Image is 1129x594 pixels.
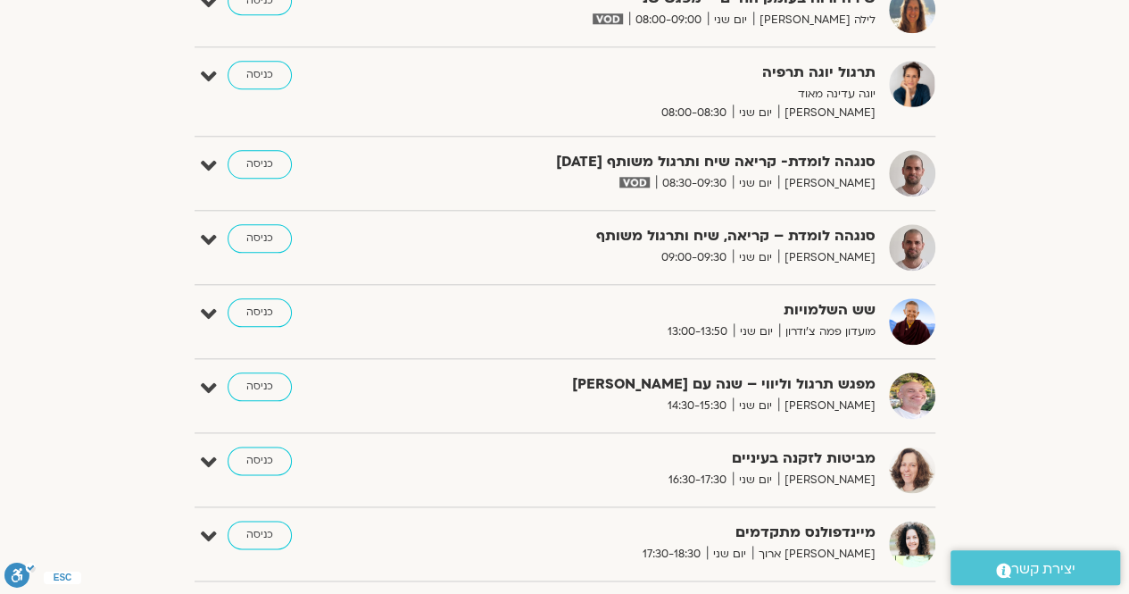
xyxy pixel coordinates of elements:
[438,298,876,322] strong: שש השלמויות
[228,447,292,475] a: כניסה
[438,61,876,85] strong: תרגול יוגה תרפיה
[228,224,292,253] a: כניסה
[753,11,876,29] span: לילה [PERSON_NAME]
[951,550,1120,585] a: יצירת קשר
[778,104,876,122] span: [PERSON_NAME]
[778,248,876,267] span: [PERSON_NAME]
[228,298,292,327] a: כניסה
[734,322,779,341] span: יום שני
[228,372,292,401] a: כניסה
[733,104,778,122] span: יום שני
[708,11,753,29] span: יום שני
[661,397,733,415] span: 14:30-15:30
[228,521,292,549] a: כניסה
[593,13,622,24] img: vodicon
[619,177,649,188] img: vodicon
[438,224,876,248] strong: סנגהה לומדת – קריאה, שיח ותרגול משותף
[1011,557,1075,581] span: יצירת קשר
[733,397,778,415] span: יום שני
[655,248,733,267] span: 09:00-09:30
[733,248,778,267] span: יום שני
[661,322,734,341] span: 13:00-13:50
[779,322,876,341] span: מועדון פמה צ'ודרון
[752,545,876,564] span: [PERSON_NAME] ארוך
[733,471,778,489] span: יום שני
[662,471,733,489] span: 16:30-17:30
[778,397,876,415] span: [PERSON_NAME]
[438,447,876,471] strong: מביטות לזקנה בעיניים
[778,471,876,489] span: [PERSON_NAME]
[707,545,752,564] span: יום שני
[228,61,292,89] a: כניסה
[228,150,292,179] a: כניסה
[655,104,733,122] span: 08:00-08:30
[438,150,876,174] strong: סנגהה לומדת- קריאה שיח ותרגול משותף [DATE]
[733,174,778,193] span: יום שני
[629,11,708,29] span: 08:00-09:00
[636,545,707,564] span: 17:30-18:30
[438,85,876,104] p: יוגה עדינה מאוד
[656,174,733,193] span: 08:30-09:30
[778,174,876,193] span: [PERSON_NAME]
[438,372,876,397] strong: מפגש תרגול וליווי – שנה עם [PERSON_NAME]
[438,521,876,545] strong: מיינדפולנס מתקדמים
